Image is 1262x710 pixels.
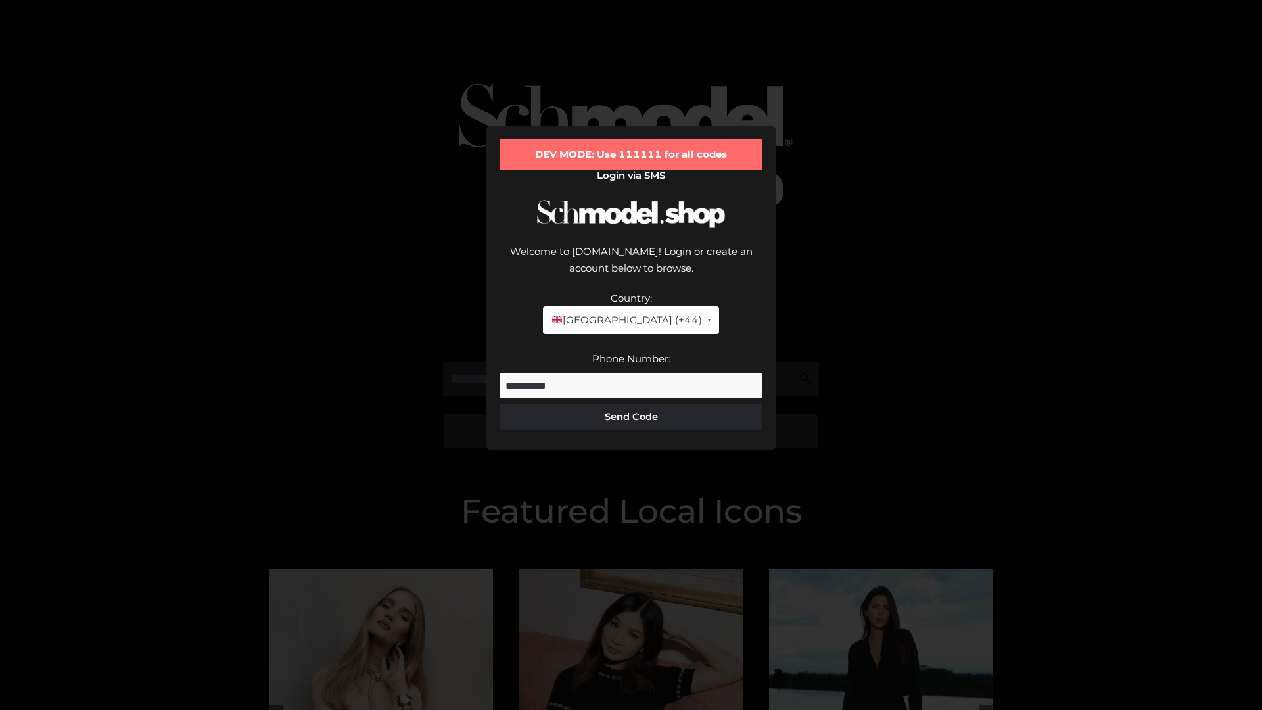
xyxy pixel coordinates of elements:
[500,170,762,181] h2: Login via SMS
[551,312,701,329] span: [GEOGRAPHIC_DATA] (+44)
[611,292,652,304] label: Country:
[500,139,762,170] div: DEV MODE: Use 111111 for all codes
[500,404,762,430] button: Send Code
[552,315,562,325] img: 🇬🇧
[500,243,762,290] div: Welcome to [DOMAIN_NAME]! Login or create an account below to browse.
[592,352,670,365] label: Phone Number:
[532,188,730,240] img: Schmodel Logo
